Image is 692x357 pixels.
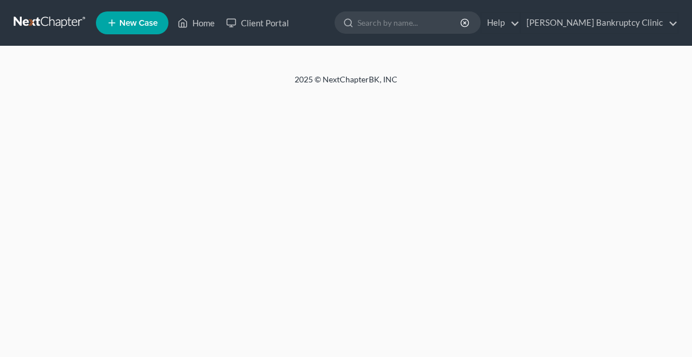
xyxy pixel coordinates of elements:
[481,13,520,33] a: Help
[357,12,462,33] input: Search by name...
[21,74,671,94] div: 2025 © NextChapterBK, INC
[220,13,295,33] a: Client Portal
[521,13,678,33] a: [PERSON_NAME] Bankruptcy Clinic
[172,13,220,33] a: Home
[119,19,158,27] span: New Case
